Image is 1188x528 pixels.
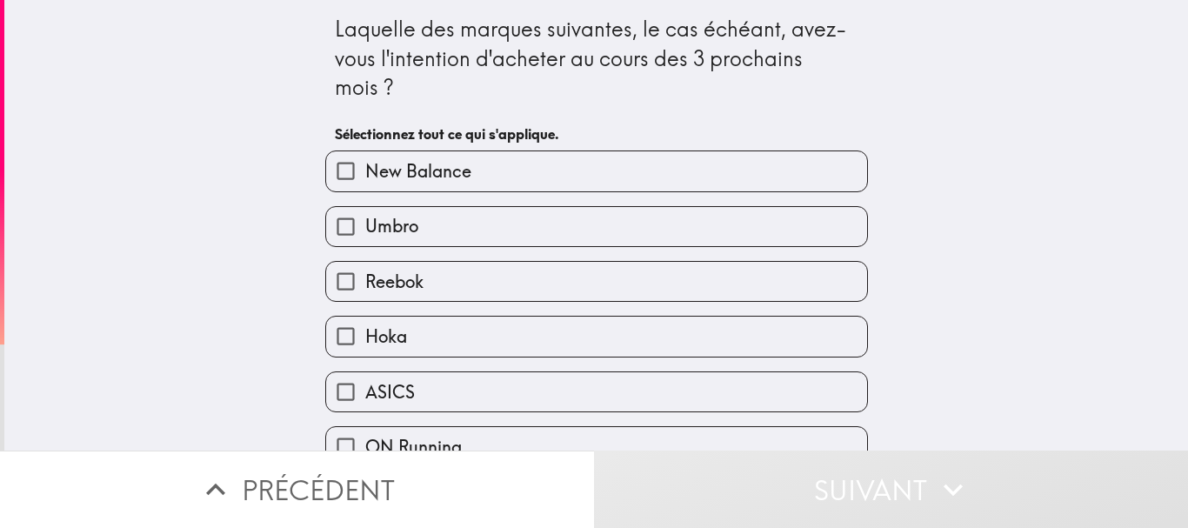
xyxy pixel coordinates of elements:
span: Umbro [365,214,418,238]
button: Umbro [326,207,867,246]
button: ON Running [326,427,867,466]
h6: Sélectionnez tout ce qui s'applique. [335,124,858,144]
span: Reebok [365,270,424,294]
span: ON Running [365,435,462,459]
button: New Balance [326,151,867,190]
span: Hoka [365,324,407,349]
div: Laquelle des marques suivantes, le cas échéant, avez-vous l'intention d'acheter au cours des 3 pr... [335,15,858,103]
span: ASICS [365,380,415,404]
span: New Balance [365,159,471,184]
button: Hoka [326,317,867,356]
button: Suivant [594,451,1188,528]
button: Reebok [326,262,867,301]
button: ASICS [326,372,867,411]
